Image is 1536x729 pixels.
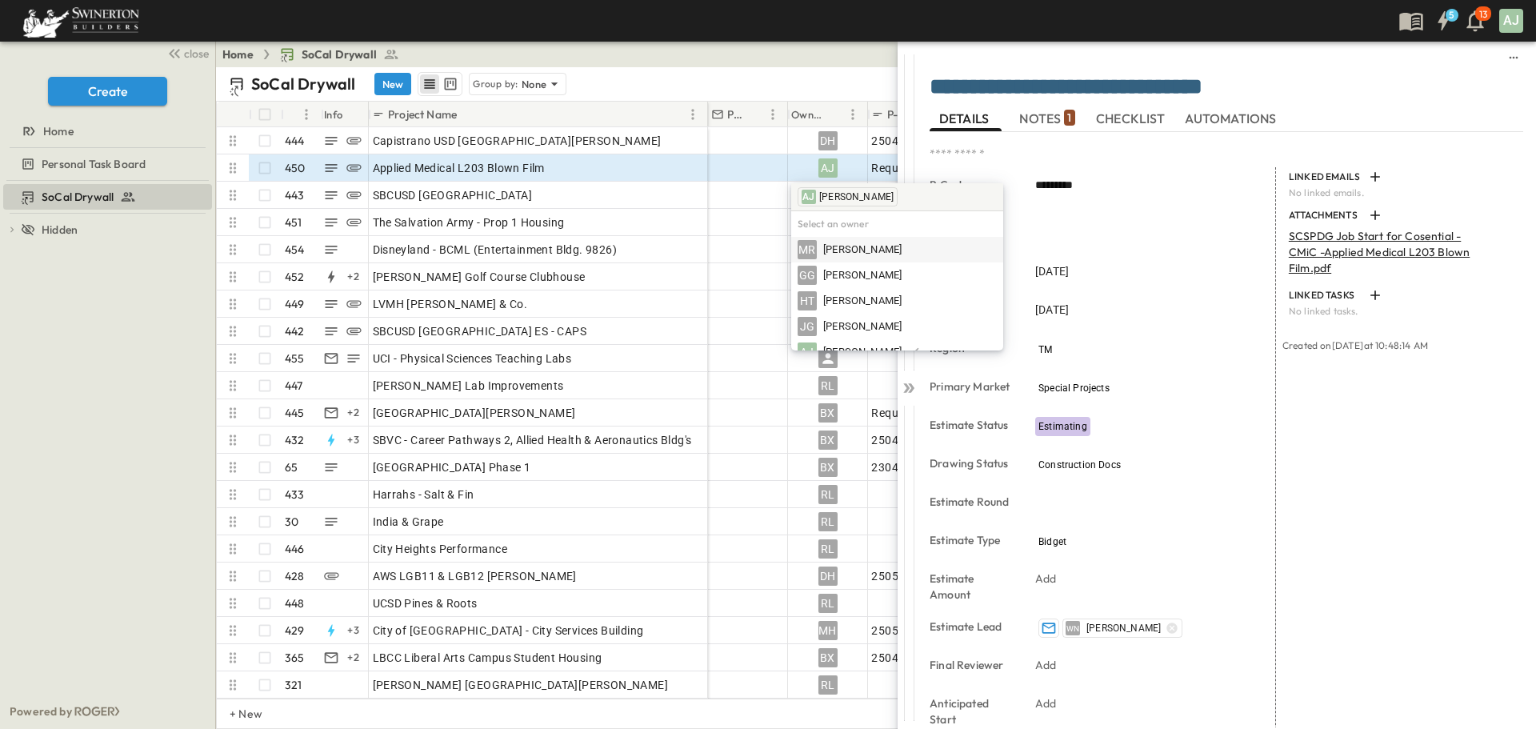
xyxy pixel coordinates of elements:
[1479,8,1487,21] p: 13
[302,46,377,62] span: SoCal Drywall
[791,92,822,137] div: Owner
[1289,289,1362,302] p: LINKED TASKS
[819,190,894,203] span: [PERSON_NAME]
[344,648,363,667] div: + 2
[321,102,369,127] div: Info
[373,296,528,312] span: LVMH [PERSON_NAME] & Co.
[843,105,862,124] button: Menu
[184,46,209,62] span: close
[818,431,837,450] div: BX
[823,345,902,360] span: [PERSON_NAME]
[1067,110,1071,126] p: 1
[818,458,837,477] div: BX
[823,319,902,334] span: [PERSON_NAME]
[818,158,837,178] div: AJ
[930,379,1013,395] p: Primary Market
[791,211,1003,237] h6: Select an owner
[285,595,305,611] p: 448
[373,677,669,693] span: [PERSON_NAME] [GEOGRAPHIC_DATA][PERSON_NAME]
[344,431,363,450] div: + 3
[522,76,547,92] p: None
[930,455,1013,471] p: Drawing Status
[373,650,602,666] span: LBCC Liberal Arts Campus Student Housing
[930,417,1013,433] p: Estimate Status
[763,105,782,124] button: Menu
[42,222,78,238] span: Hidden
[1035,302,1069,318] span: [DATE]
[1086,622,1161,635] span: [PERSON_NAME]
[42,189,114,205] span: SoCal Drywall
[285,568,305,584] p: 428
[19,4,142,38] img: 6c363589ada0b36f064d841b69d3a419a338230e66bb0a533688fa5cc3e9e735.png
[1035,571,1057,587] p: Add
[683,105,702,124] button: Menu
[373,187,533,203] span: SBCUSD [GEOGRAPHIC_DATA]
[798,317,817,336] div: JG
[1185,111,1280,126] span: AUTOMATIONS
[1038,344,1052,355] span: TM
[285,487,305,503] p: 433
[373,242,618,258] span: Disneyland - BCML (Entertainment Bldg. 9826)
[818,485,837,504] div: RL
[373,487,474,503] span: Harrahs - Salt & Fin
[3,151,212,177] div: test
[930,695,1013,727] p: Anticipated Start
[460,106,478,123] button: Sort
[798,240,817,259] div: MR
[285,378,303,394] p: 447
[373,623,644,639] span: City of [GEOGRAPHIC_DATA] - City Services Building
[373,378,564,394] span: [PERSON_NAME] Lab Improvements
[1289,186,1514,199] p: No linked emails.
[1035,657,1057,673] p: Add
[818,512,837,531] div: RL
[285,514,298,530] p: 30
[373,459,531,475] span: [GEOGRAPHIC_DATA] Phase 1
[1289,305,1514,318] p: No linked tasks.
[930,494,1013,510] p: Estimate Round
[826,106,843,123] button: Sort
[373,269,586,285] span: [PERSON_NAME] Golf Course Clubhouse
[823,294,902,309] span: [PERSON_NAME]
[818,131,837,150] div: DH
[373,160,545,176] span: Applied Medical L203 Blown Film
[373,568,577,584] span: AWS LGB11 & LGB12 [PERSON_NAME]
[373,133,662,149] span: Capistrano USD [GEOGRAPHIC_DATA][PERSON_NAME]
[251,73,355,95] p: SoCal Drywall
[1289,209,1362,222] p: ATTACHMENTS
[1282,339,1428,351] span: Created on [DATE] at 10:48:14 AM
[802,190,816,204] div: AJ
[388,106,457,122] p: Project Name
[285,242,305,258] p: 454
[930,657,1013,673] p: Final Reviewer
[746,106,763,123] button: Sort
[420,74,439,94] button: row view
[43,123,74,139] span: Home
[285,187,305,203] p: 443
[281,102,321,127] div: #
[1035,695,1057,711] p: Add
[1096,111,1169,126] span: CHECKLIST
[798,266,817,285] div: GG
[1499,9,1523,33] div: AJ
[222,46,409,62] nav: breadcrumbs
[930,619,1013,635] p: Estimate Lead
[930,532,1013,548] p: Estimate Type
[373,514,444,530] span: India & Grape
[1449,9,1454,22] h6: 5
[285,214,302,230] p: 451
[939,111,992,126] span: DETAILS
[818,567,837,586] div: DH
[818,648,837,667] div: BX
[285,432,305,448] p: 432
[788,102,868,127] div: Owner
[1035,263,1069,279] span: [DATE]
[285,133,305,149] p: 444
[1038,383,1110,394] span: Special Projects
[373,432,692,448] span: SBVC - Career Pathways 2, Allied Health & Aeronautics Bldg's
[818,376,837,395] div: RL
[374,73,411,95] button: New
[285,541,305,557] p: 446
[285,160,306,176] p: 450
[42,156,146,172] span: Personal Task Board
[1038,459,1121,471] span: Construction Docs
